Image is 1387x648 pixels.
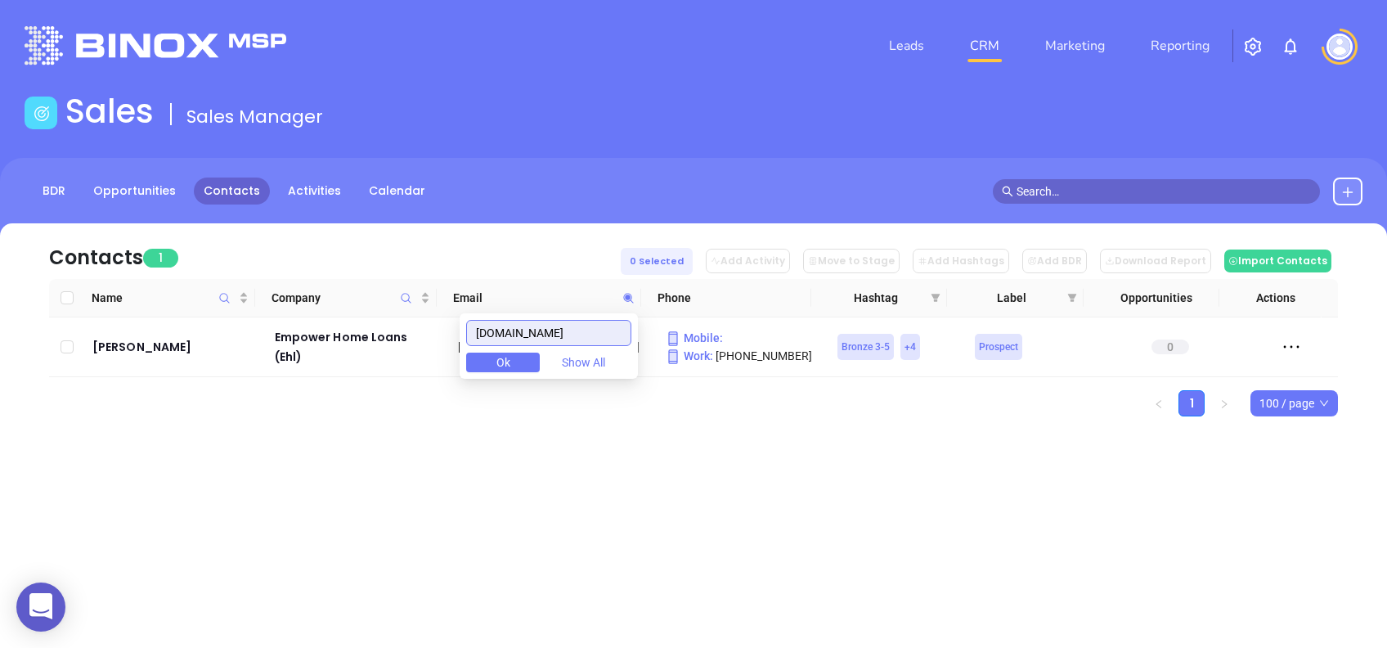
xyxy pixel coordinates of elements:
span: Ok [496,353,510,371]
th: Opportunities [1084,279,1219,317]
a: CRM [963,29,1006,62]
a: Empower Home Loans (Ehl) [275,327,436,367]
div: 0 Selected [621,248,693,275]
li: Previous Page [1146,390,1172,416]
span: filter [1067,293,1077,303]
img: iconNotification [1281,37,1300,56]
a: Opportunities [83,178,186,205]
button: Show All [546,353,620,372]
span: Label [963,289,1060,307]
h1: Sales [65,92,154,131]
img: user [1326,34,1353,60]
a: 1 [1179,391,1204,416]
span: filter [1064,286,1080,310]
a: Marketing [1039,29,1111,62]
span: Show All [562,353,605,371]
img: logo [25,26,286,65]
div: [EMAIL_ADDRESS][DOMAIN_NAME] [458,338,642,356]
span: Prospect [979,338,1018,356]
th: Company [255,279,437,317]
button: Add Hashtags [913,249,1009,273]
a: Contacts [194,178,270,205]
a: Calendar [359,178,435,205]
th: Phone [641,279,811,317]
a: Activities [278,178,351,205]
span: Email [453,289,616,307]
img: iconSetting [1243,37,1263,56]
button: left [1146,390,1172,416]
button: Ok [466,353,540,372]
div: Page Size [1250,390,1338,416]
span: Hashtag [828,289,924,307]
button: right [1211,390,1237,416]
span: 100 / page [1259,391,1329,416]
button: Move to Stage [803,249,900,273]
a: Leads [882,29,931,62]
span: Mobile : [665,331,723,344]
span: search [1002,186,1013,197]
a: Reporting [1144,29,1216,62]
span: right [1219,399,1229,409]
input: Search… [1017,182,1311,200]
li: 1 [1178,390,1205,416]
span: filter [931,293,940,303]
span: filter [927,286,944,310]
button: Add Activity [706,249,790,273]
span: Sales Manager [186,104,323,129]
span: Name [92,289,236,307]
th: Name [85,279,255,317]
span: Bronze 3-5 [842,338,890,356]
span: 1 [143,249,178,268]
button: Add BDR [1022,249,1087,273]
button: Import Contacts [1224,250,1331,272]
a: BDR [33,178,75,205]
a: [PERSON_NAME] [92,337,252,357]
div: Contacts [49,243,143,272]
span: Work : [665,349,713,362]
input: Search [466,320,631,346]
li: Next Page [1211,390,1237,416]
button: Download Report [1100,249,1211,273]
p: [PHONE_NUMBER] [665,347,815,365]
span: Company [272,289,417,307]
span: left [1154,399,1164,409]
span: 0 [1151,340,1189,354]
span: + 4 [904,338,916,356]
th: Actions [1219,279,1322,317]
